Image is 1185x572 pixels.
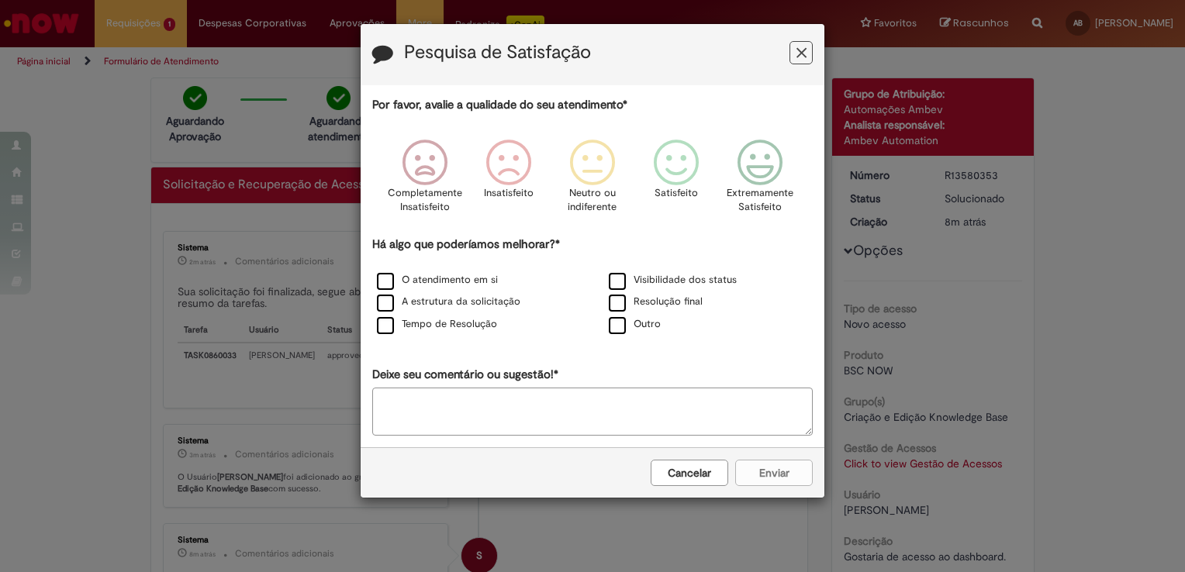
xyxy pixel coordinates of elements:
button: Cancelar [651,460,728,486]
div: Neutro ou indiferente [553,128,632,234]
div: Extremamente Satisfeito [720,128,800,234]
div: Satisfeito [637,128,716,234]
label: Tempo de Resolução [377,317,497,332]
p: Completamente Insatisfeito [388,186,462,215]
p: Insatisfeito [484,186,534,201]
label: A estrutura da solicitação [377,295,520,309]
div: Há algo que poderíamos melhorar?* [372,236,813,336]
label: Visibilidade dos status [609,273,737,288]
p: Extremamente Satisfeito [727,186,793,215]
label: Por favor, avalie a qualidade do seu atendimento* [372,97,627,113]
label: Deixe seu comentário ou sugestão!* [372,367,558,383]
label: Resolução final [609,295,703,309]
p: Neutro ou indiferente [565,186,620,215]
label: O atendimento em si [377,273,498,288]
label: Outro [609,317,661,332]
p: Satisfeito [655,186,698,201]
div: Insatisfeito [469,128,548,234]
div: Completamente Insatisfeito [385,128,464,234]
label: Pesquisa de Satisfação [404,43,591,63]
